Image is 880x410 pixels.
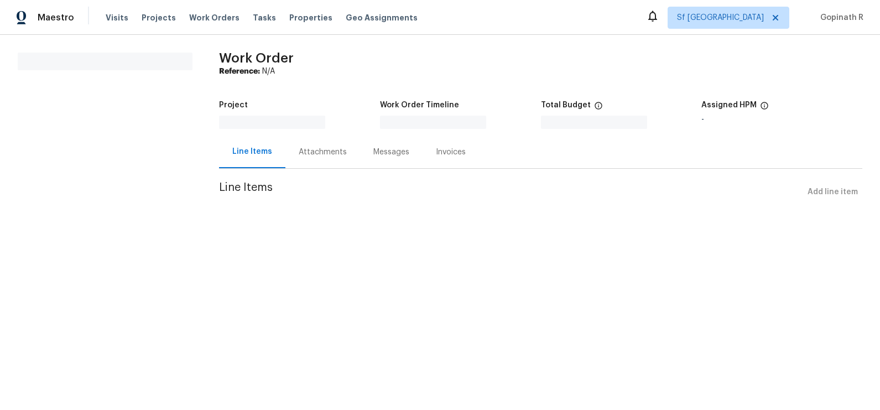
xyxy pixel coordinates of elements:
[189,12,239,23] span: Work Orders
[701,101,757,109] h5: Assigned HPM
[232,146,272,157] div: Line Items
[346,12,418,23] span: Geo Assignments
[142,12,176,23] span: Projects
[219,51,294,65] span: Work Order
[541,101,591,109] h5: Total Budget
[816,12,863,23] span: Gopinath R
[380,101,459,109] h5: Work Order Timeline
[106,12,128,23] span: Visits
[219,66,862,77] div: N/A
[289,12,332,23] span: Properties
[701,116,862,123] div: -
[760,101,769,116] span: The hpm assigned to this work order.
[253,14,276,22] span: Tasks
[373,147,409,158] div: Messages
[436,147,466,158] div: Invoices
[219,101,248,109] h5: Project
[299,147,347,158] div: Attachments
[38,12,74,23] span: Maestro
[594,101,603,116] span: The total cost of line items that have been proposed by Opendoor. This sum includes line items th...
[219,68,260,75] b: Reference:
[219,182,803,203] span: Line Items
[677,12,764,23] span: Sf [GEOGRAPHIC_DATA]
